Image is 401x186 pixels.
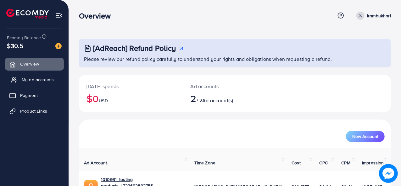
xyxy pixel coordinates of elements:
span: USD [99,98,108,104]
span: $30.5 [7,41,23,50]
h2: / 2 [191,93,253,104]
p: Please review our refund policy carefully to understand your rights and obligations when requesti... [84,55,387,63]
span: 2 [191,91,197,106]
p: irambukhari [367,12,391,19]
span: Product Links [20,108,47,114]
span: My ad accounts [22,77,54,83]
p: Ad accounts [191,82,253,90]
a: irambukhari [354,12,391,20]
span: Ad Account [84,160,107,166]
p: [DATE] spends [86,82,175,90]
span: Ecomdy Balance [7,35,41,41]
button: New Account [346,131,385,142]
a: Overview [5,58,64,70]
span: Impression [362,160,384,166]
a: Product Links [5,105,64,117]
span: Ad account(s) [202,97,233,104]
span: New Account [352,134,378,139]
h2: $0 [86,93,175,104]
a: Payment [5,89,64,102]
span: Payment [20,92,38,98]
img: logo [6,9,49,19]
img: image [379,164,398,183]
span: Overview [20,61,39,67]
span: CPC [320,160,328,166]
h3: Overview [79,11,116,20]
span: Time Zone [194,160,215,166]
span: CPM [341,160,350,166]
img: menu [55,12,63,19]
img: image [55,43,62,49]
span: Cost [292,160,301,166]
h3: [AdReach] Refund Policy [93,44,176,53]
a: My ad accounts [5,73,64,86]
